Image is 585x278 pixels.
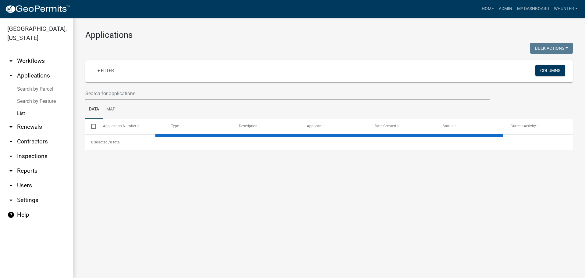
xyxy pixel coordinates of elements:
datatable-header-cell: Date Created [369,119,437,134]
datatable-header-cell: Description [233,119,301,134]
h3: Applications [85,30,573,40]
span: Current Activity [511,124,536,128]
span: Applicant [307,124,323,128]
i: arrow_drop_up [7,72,15,79]
a: Map [103,100,119,119]
a: Home [479,3,496,15]
a: Data [85,100,103,119]
datatable-header-cell: Status [437,119,505,134]
i: arrow_drop_down [7,167,15,175]
i: arrow_drop_down [7,123,15,131]
datatable-header-cell: Application Number [97,119,165,134]
span: Description [239,124,257,128]
div: 0 total [85,135,573,150]
button: Columns [535,65,565,76]
i: arrow_drop_down [7,182,15,189]
datatable-header-cell: Applicant [301,119,369,134]
span: 0 selected / [91,140,110,144]
a: + Filter [93,65,119,76]
button: Bulk Actions [530,43,573,54]
a: Admin [496,3,515,15]
datatable-header-cell: Current Activity [505,119,573,134]
i: arrow_drop_down [7,197,15,204]
i: arrow_drop_down [7,153,15,160]
a: My Dashboard [515,3,551,15]
span: Date Created [375,124,396,128]
input: Search for applications [85,87,490,100]
datatable-header-cell: Select [85,119,97,134]
i: help [7,211,15,218]
span: Application Number [103,124,136,128]
i: arrow_drop_down [7,138,15,145]
i: arrow_drop_down [7,57,15,65]
span: Status [443,124,453,128]
span: Type [171,124,179,128]
a: whunter [551,3,580,15]
datatable-header-cell: Type [165,119,233,134]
